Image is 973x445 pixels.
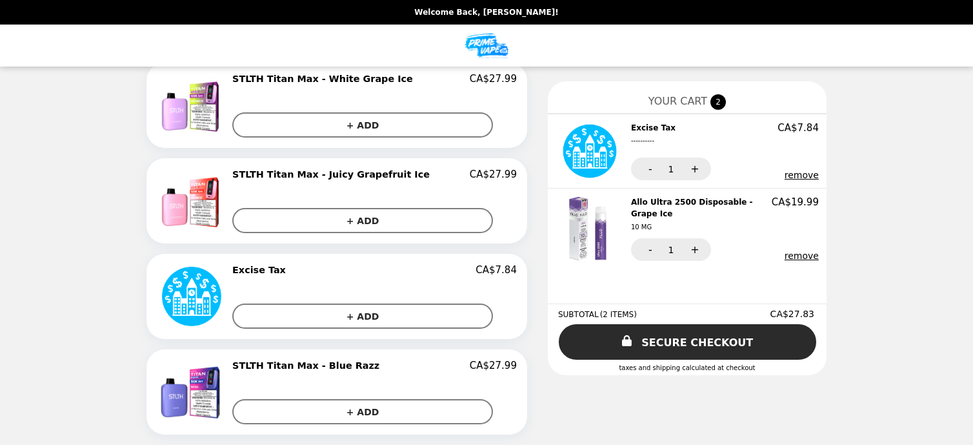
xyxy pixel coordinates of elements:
[785,251,819,261] button: remove
[159,360,227,424] img: STLTH Titan Max - Blue Razz
[785,170,819,180] button: remove
[631,196,772,233] h2: Allo Ultra 2500 Disposable - Grape Ice
[232,169,435,180] h2: STLTH Titan Max - Juicy Grapefruit Ice
[777,122,819,134] p: CA$7.84
[600,310,637,319] span: ( 2 ITEMS )
[232,208,493,233] button: + ADD
[232,304,493,329] button: + ADD
[476,264,517,276] p: CA$7.84
[648,95,707,107] span: YOUR CART
[463,32,510,59] img: Brand Logo
[558,364,816,371] div: Taxes and Shipping calculated at checkout
[668,245,674,255] span: 1
[631,135,676,147] div: ----------
[668,164,674,174] span: 1
[559,324,816,360] a: SECURE CHECKOUT
[470,169,517,180] p: CA$27.99
[159,73,227,138] img: STLTH Titan Max - White Grape Ice
[159,264,227,329] img: Excise Tax
[159,169,227,233] img: STLTH Titan Max - Juicy Grapefruit Ice
[631,238,667,261] button: -
[772,196,819,208] p: CA$19.99
[631,222,767,233] div: 10 MG
[770,309,816,319] span: CA$27.83
[414,8,558,17] p: Welcome Back, [PERSON_NAME]!
[676,238,711,261] button: +
[557,196,625,261] img: Allo Ultra 2500 Disposable - Grape Ice
[631,158,667,180] button: -
[710,94,726,110] span: 2
[676,158,711,180] button: +
[558,310,600,319] span: SUBTOTAL
[232,399,493,424] button: + ADD
[232,360,385,371] h2: STLTH Titan Max - Blue Razz
[470,360,517,371] p: CA$27.99
[232,264,291,276] h2: Excise Tax
[631,122,681,147] h2: Excise Tax
[561,122,622,180] img: Excise Tax
[232,112,493,138] button: + ADD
